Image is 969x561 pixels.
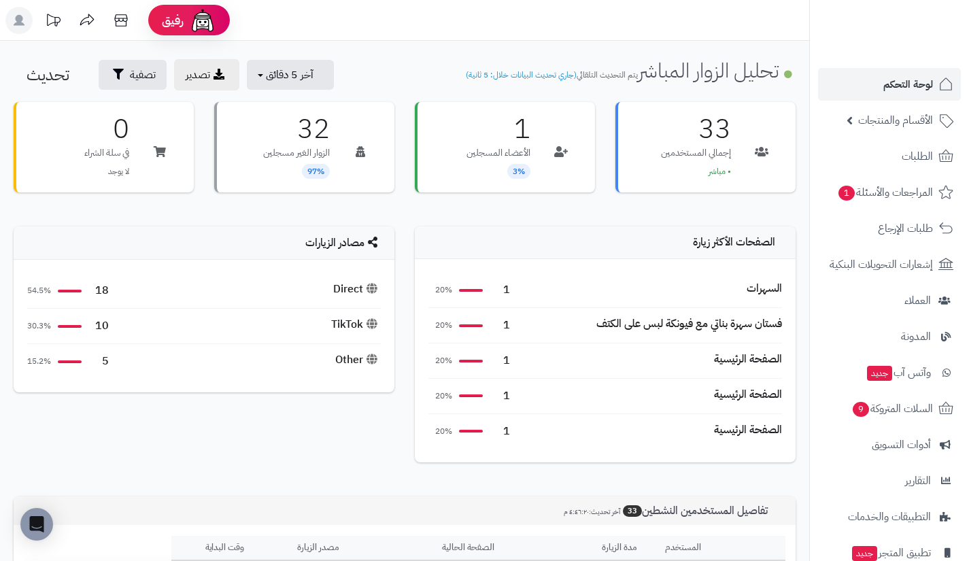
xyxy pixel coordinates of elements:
h3: 32 [263,116,330,143]
small: آخر تحديث: [564,507,620,517]
span: تصفية [130,67,156,83]
div: Direct [333,282,381,297]
span: الطلبات [902,147,933,166]
span: 10 [88,318,109,334]
h4: الصفحات الأكثر زيارة [428,237,782,249]
a: تصدير [174,59,239,90]
span: 54.5% [27,285,51,296]
div: الصفحة الرئيسية [714,422,782,438]
a: التقارير [818,464,961,497]
h4: مصادر الزيارات [27,237,381,250]
span: 97% [302,164,330,179]
div: الصفحة الرئيسية [714,387,782,403]
a: العملاء [818,284,961,317]
a: تحديثات المنصة [36,7,70,37]
a: التطبيقات والخدمات [818,500,961,533]
h3: 0 [84,116,129,143]
span: إشعارات التحويلات البنكية [830,255,933,274]
span: 3% [507,164,530,179]
span: الأقسام والمنتجات [858,111,933,130]
span: • مباشر [709,165,731,177]
small: يتم التحديث التلقائي [466,69,638,81]
span: طلبات الإرجاع [878,219,933,238]
a: أدوات التسويق [818,428,961,461]
span: (جاري تحديث البيانات خلال: 5 ثانية) [466,69,577,81]
a: المدونة [818,320,961,353]
span: 1 [490,282,510,298]
h3: تفاصيل المستخدمين النشطين [554,505,785,517]
span: ٤:٤٦:٢٠ م [564,507,589,517]
span: لوحة التحكم [883,75,933,94]
th: وقت البداية [171,536,277,561]
div: الصفحة الرئيسية [714,352,782,367]
span: 1 [490,424,510,439]
button: آخر 5 دقائق [247,60,334,90]
span: لا يوجد [108,165,129,177]
span: المراجعات والأسئلة [837,183,933,202]
span: 33 [623,505,642,517]
p: الأعضاء المسجلين [466,146,530,160]
th: الصفحة الحالية [358,536,578,561]
button: تحديث [16,60,91,90]
span: 20% [428,284,452,296]
span: 20% [428,390,452,402]
img: ai-face.png [189,7,216,34]
th: المستخدم [660,536,785,561]
span: 20% [428,355,452,367]
span: 9 [853,402,870,418]
span: السلات المتروكة [851,399,933,418]
span: تحديث [27,63,69,87]
span: جديد [852,546,877,561]
span: 1 [490,388,510,404]
span: 20% [428,320,452,331]
span: المدونة [901,327,931,346]
div: TikTok [331,317,381,333]
th: مدة الزيارة [579,536,660,561]
a: لوحة التحكم [818,68,961,101]
a: وآتس آبجديد [818,356,961,389]
p: إجمالي المستخدمين [661,146,731,160]
h1: تحليل الزوار المباشر [466,59,796,82]
a: السلات المتروكة9 [818,392,961,425]
span: 15.2% [27,356,51,367]
span: 1 [490,353,510,369]
span: 20% [428,426,452,437]
span: 1 [838,186,855,201]
span: 1 [490,318,510,333]
h3: 33 [661,116,731,143]
span: أدوات التسويق [872,435,931,454]
a: إشعارات التحويلات البنكية [818,248,961,281]
p: في سلة الشراء [84,146,129,160]
button: تصفية [99,60,167,90]
div: فستان سهرة بناتي مع فيونكة لبس على الكتف [596,316,782,332]
span: رفيق [162,12,184,29]
img: logo-2.png [877,31,956,59]
span: جديد [867,366,892,381]
div: السهرات [747,281,782,296]
span: العملاء [904,291,931,310]
span: التقارير [905,471,931,490]
p: الزوار الغير مسجلين [263,146,330,160]
span: وآتس آب [866,363,931,382]
div: Open Intercom Messenger [20,508,53,541]
span: آخر 5 دقائق [266,67,313,83]
a: المراجعات والأسئلة1 [818,176,961,209]
span: 5 [88,354,109,369]
h3: 1 [466,116,530,143]
a: طلبات الإرجاع [818,212,961,245]
span: 30.3% [27,320,51,332]
div: Other [335,352,381,368]
span: 18 [88,283,109,299]
span: التطبيقات والخدمات [848,507,931,526]
th: مصدر الزيارة [277,536,358,561]
a: الطلبات [818,140,961,173]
